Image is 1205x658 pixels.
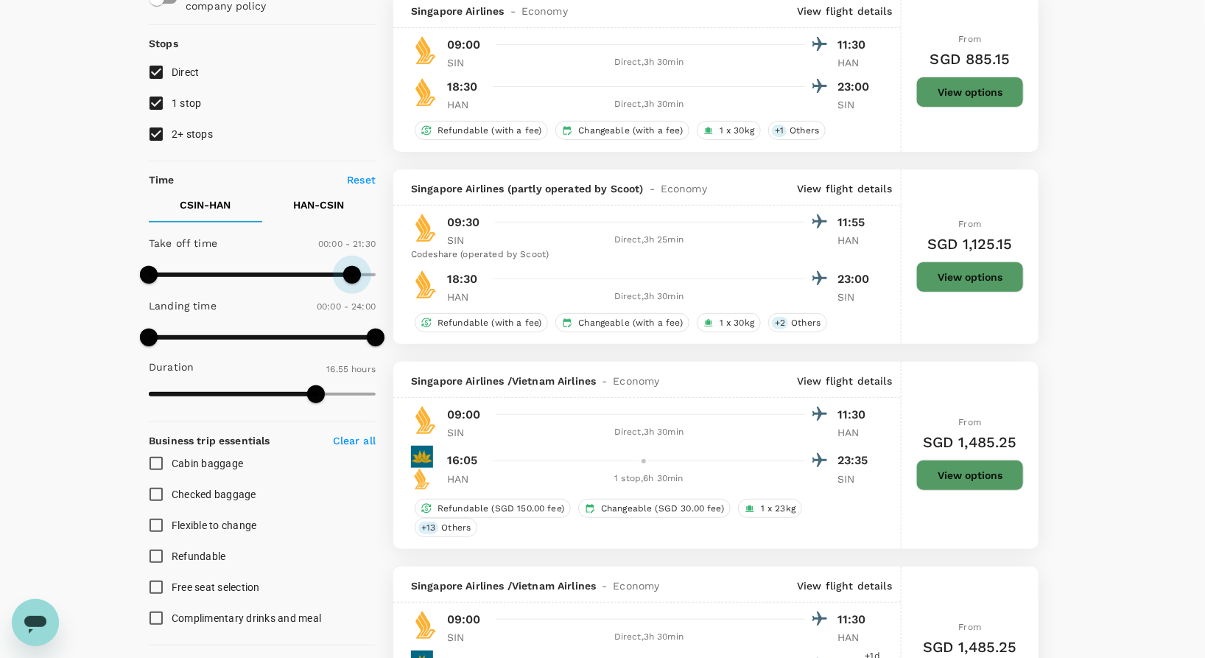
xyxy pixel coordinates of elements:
span: 00:00 - 21:30 [318,239,376,249]
span: From [959,34,982,44]
div: +2Others [768,313,827,332]
p: Time [149,172,175,187]
div: Refundable (with a fee) [415,313,548,332]
div: Direct , 3h 30min [493,630,805,645]
p: HAN [837,425,874,440]
span: 00:00 - 24:00 [317,301,376,312]
div: Direct , 3h 30min [493,425,805,440]
span: - [505,4,521,18]
span: Singapore Airlines / Vietnam Airlines [411,374,596,388]
p: SIN [837,472,874,486]
img: SQ [411,35,440,65]
div: Codeshare (operated by Scoot) [411,248,874,262]
p: HAN [447,472,484,486]
span: Complimentary drinks and meal [172,612,321,624]
span: Changeable (with a fee) [572,317,688,329]
p: View flight details [797,4,892,18]
span: Others [784,125,825,137]
p: HAN [837,55,874,70]
p: View flight details [797,181,892,196]
div: Changeable (with a fee) [555,121,689,140]
div: Refundable (with a fee) [415,121,548,140]
strong: Stops [149,38,178,49]
img: SQ [411,405,440,435]
button: View options [916,262,1024,293]
img: SQ [411,213,440,242]
p: 09:00 [447,611,481,629]
span: Direct [172,66,200,78]
p: 09:00 [447,406,481,424]
span: Refundable [172,550,226,562]
p: Landing time [149,298,217,313]
p: Duration [149,360,194,374]
h6: SGD 1,125.15 [927,232,1013,256]
img: VN [411,446,433,468]
button: View options [916,460,1024,491]
span: 16.55 hours [326,364,376,374]
p: 18:30 [447,78,478,96]
div: 1 x 23kg [738,499,802,518]
img: SQ [411,468,433,490]
img: SQ [411,270,440,299]
p: Clear all [333,433,376,448]
div: Direct , 3h 30min [493,97,805,112]
p: 09:00 [447,36,481,54]
p: SIN [447,425,484,440]
span: Economy [661,181,707,196]
span: 2+ stops [172,128,213,140]
img: SQ [411,610,440,640]
p: SIN [447,630,484,645]
div: Changeable (with a fee) [555,313,689,332]
p: SIN [837,290,874,304]
p: Take off time [149,236,217,251]
span: 1 x 30kg [714,317,760,329]
p: HAN [837,630,874,645]
strong: Business trip essentials [149,435,270,447]
span: Economy [614,374,660,388]
span: Refundable (with a fee) [432,317,547,329]
span: + 2 [772,317,788,329]
p: View flight details [797,374,892,388]
p: HAN - CSIN [294,197,345,212]
span: Singapore Airlines [411,4,505,18]
span: From [959,622,982,632]
span: Others [435,522,477,534]
h6: SGD 885.15 [930,47,1011,71]
p: 18:30 [447,270,478,288]
span: From [959,219,982,229]
h6: SGD 1,485.25 [923,430,1017,454]
span: Cabin baggage [172,458,243,469]
span: Refundable (SGD 150.00 fee) [432,503,570,515]
span: Changeable (with a fee) [572,125,688,137]
span: - [596,578,613,593]
p: SIN [447,55,484,70]
p: 09:30 [447,214,480,231]
p: Reset [347,172,376,187]
p: SIN [837,97,874,112]
p: 11:30 [837,36,874,54]
span: 1 stop [172,97,202,109]
div: Direct , 3h 25min [493,233,805,248]
span: Changeable (SGD 30.00 fee) [595,503,730,515]
p: 16:05 [447,452,478,469]
span: Others [785,317,826,329]
div: 1 x 30kg [697,121,761,140]
p: 11:55 [837,214,874,231]
p: 23:35 [837,452,874,469]
p: HAN [447,97,484,112]
p: View flight details [797,578,892,593]
p: 23:00 [837,270,874,288]
div: Direct , 3h 30min [493,55,805,70]
p: HAN [837,233,874,248]
span: - [644,181,661,196]
span: From [959,417,982,427]
div: Refundable (SGD 150.00 fee) [415,499,571,518]
iframe: Button to launch messaging window [12,599,59,646]
p: 23:00 [837,78,874,96]
span: - [596,374,613,388]
span: Flexible to change [172,519,257,531]
span: 1 x 23kg [755,503,801,515]
img: SQ [411,77,440,107]
div: 1 stop , 6h 30min [493,472,805,486]
p: CSIN - HAN [180,197,231,212]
